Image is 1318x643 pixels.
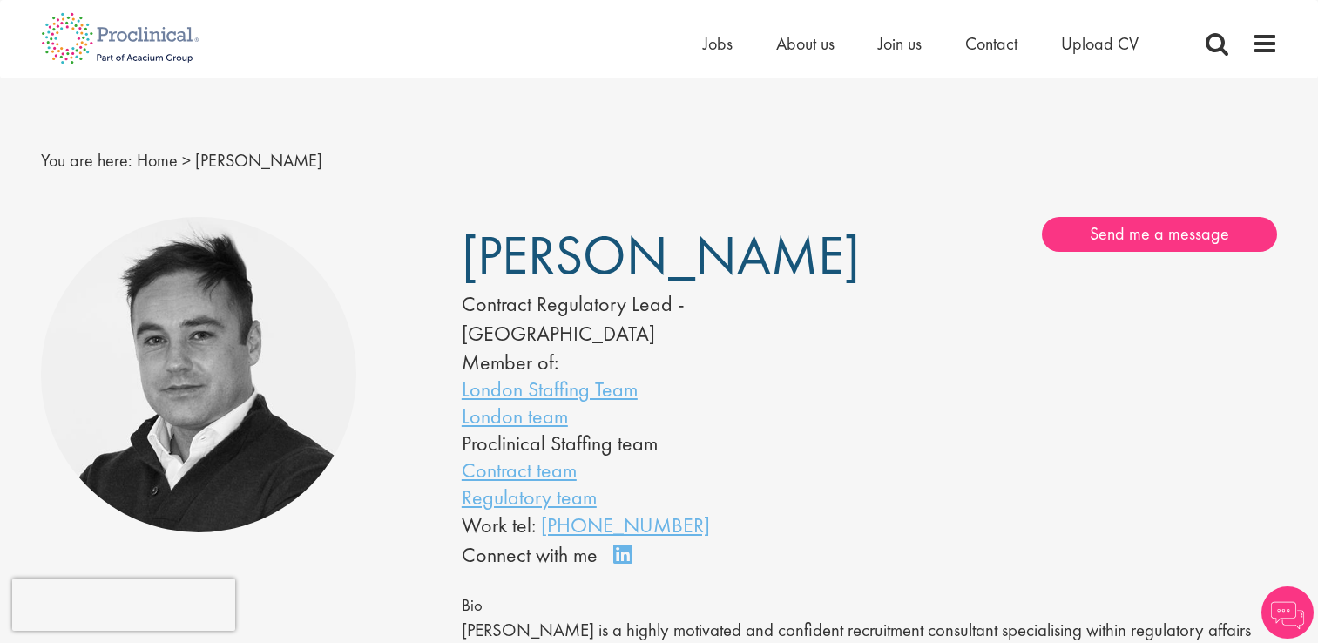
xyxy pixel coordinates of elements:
a: London team [462,403,568,430]
span: Work tel: [462,511,536,538]
a: Upload CV [1061,32,1139,55]
span: [PERSON_NAME] [462,220,860,290]
span: Bio [462,595,483,616]
label: Member of: [462,349,558,376]
a: Jobs [703,32,733,55]
a: Send me a message [1042,217,1277,252]
img: Chatbot [1261,586,1314,639]
a: Contract team [462,457,577,484]
a: Join us [878,32,922,55]
div: Contract Regulatory Lead - [GEOGRAPHIC_DATA] [462,289,817,349]
a: About us [776,32,835,55]
li: Proclinical Staffing team [462,430,817,457]
a: [PHONE_NUMBER] [541,511,710,538]
a: Regulatory team [462,484,597,511]
a: Contact [965,32,1017,55]
span: [PERSON_NAME] [195,149,322,172]
span: You are here: [41,149,132,172]
a: breadcrumb link [137,149,178,172]
img: Peter Duvall [41,217,357,533]
span: > [182,149,191,172]
a: London Staffing Team [462,376,638,403]
iframe: reCAPTCHA [12,579,235,631]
